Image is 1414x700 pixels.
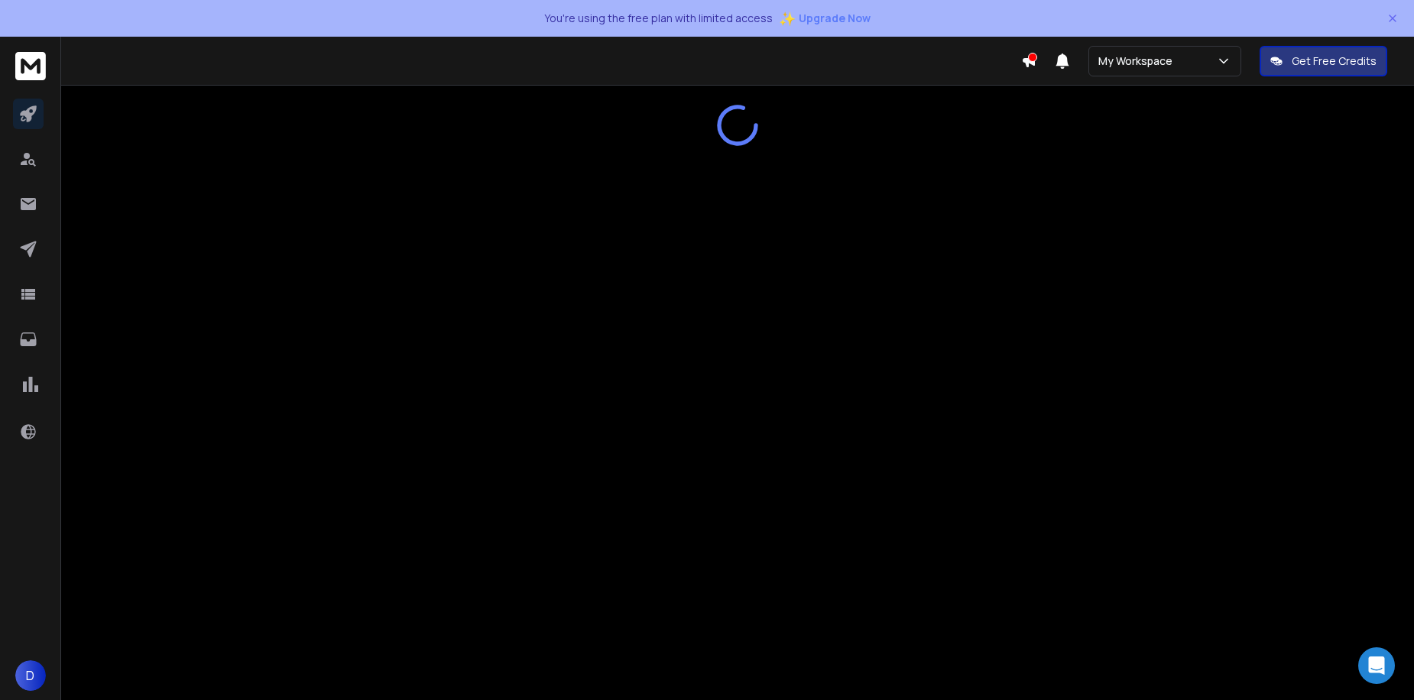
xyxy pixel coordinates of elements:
[544,11,773,26] p: You're using the free plan with limited access
[1358,647,1395,684] div: Open Intercom Messenger
[15,660,46,691] button: D
[1292,53,1377,69] p: Get Free Credits
[799,11,871,26] span: Upgrade Now
[779,8,796,29] span: ✨
[1260,46,1387,76] button: Get Free Credits
[779,3,871,34] button: ✨Upgrade Now
[1098,53,1179,69] p: My Workspace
